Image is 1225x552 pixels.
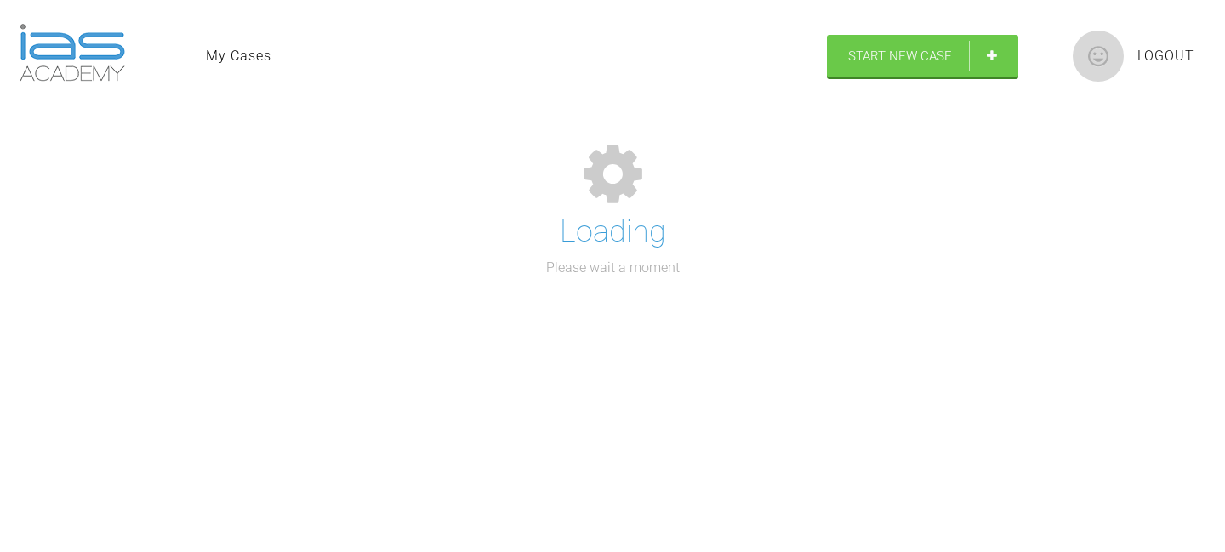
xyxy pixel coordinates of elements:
[206,45,271,67] a: My Cases
[1073,31,1124,82] img: profile.png
[560,208,666,257] h1: Loading
[827,35,1018,77] a: Start New Case
[1137,45,1194,67] a: Logout
[848,48,952,64] span: Start New Case
[20,24,125,82] img: logo-light.3e3ef733.png
[546,257,680,279] p: Please wait a moment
